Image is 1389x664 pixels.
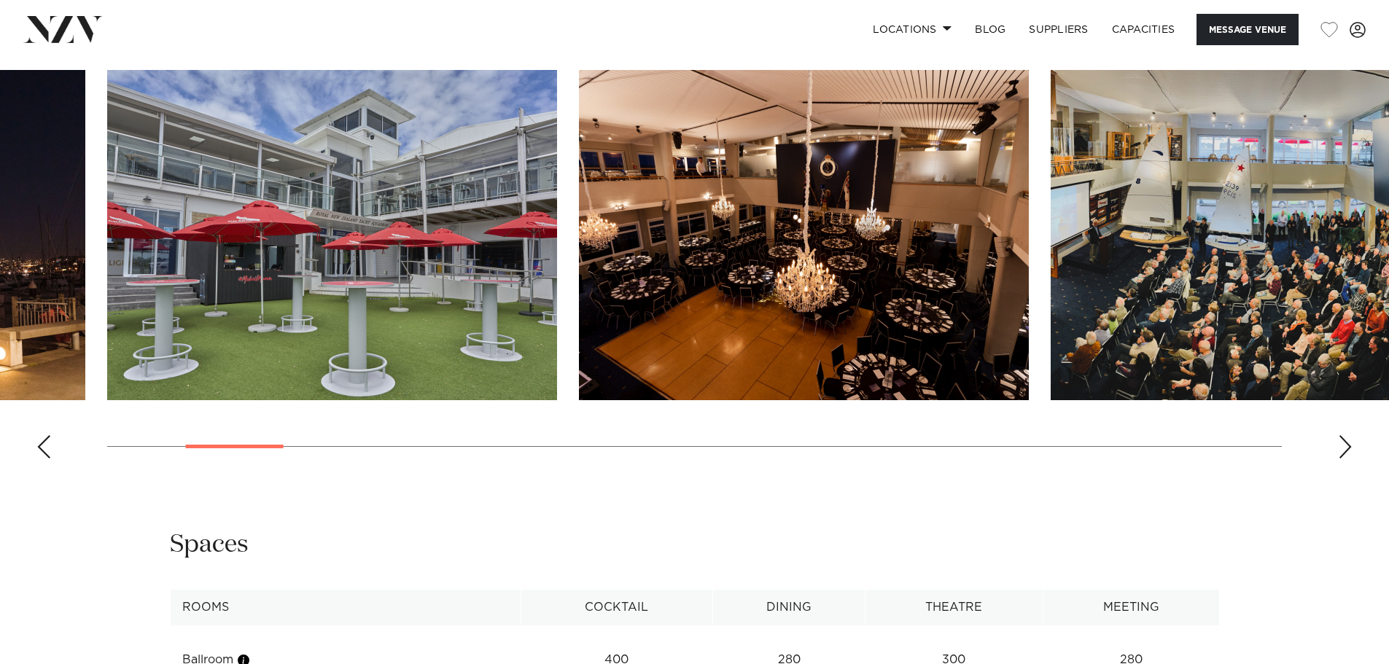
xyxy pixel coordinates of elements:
[861,14,963,45] a: Locations
[1043,590,1219,625] th: Meeting
[1017,14,1100,45] a: SUPPLIERS
[107,70,557,400] swiper-slide: 3 / 30
[1100,14,1187,45] a: Capacities
[713,590,865,625] th: Dining
[963,14,1017,45] a: BLOG
[23,16,103,42] img: nzv-logo.png
[521,590,713,625] th: Cocktail
[865,590,1043,625] th: Theatre
[170,528,249,561] h2: Spaces
[579,70,1029,400] swiper-slide: 4 / 30
[170,590,521,625] th: Rooms
[1197,14,1299,45] button: Message Venue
